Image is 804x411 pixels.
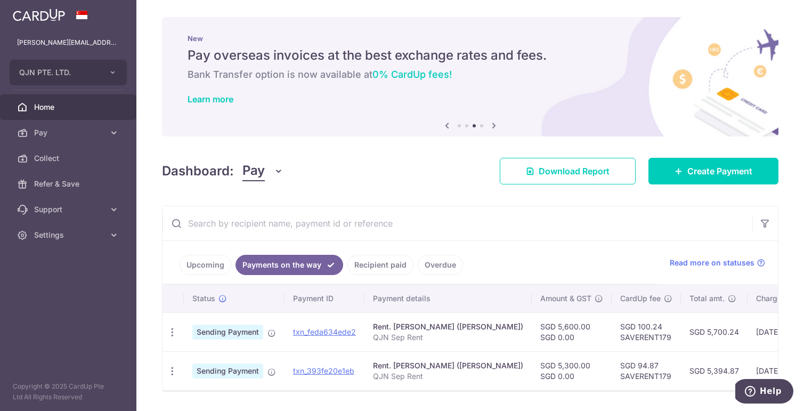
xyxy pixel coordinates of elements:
span: Read more on statuses [670,257,754,268]
div: Rent. [PERSON_NAME] ([PERSON_NAME]) [373,321,523,332]
img: CardUp [13,9,65,21]
a: Download Report [500,158,636,184]
span: Status [192,293,215,304]
span: Refer & Save [34,179,104,189]
a: Overdue [418,255,463,275]
span: Home [34,102,104,112]
p: QJN Sep Rent [373,371,523,382]
a: txn_feda634ede2 [293,327,356,336]
span: Create Payment [687,165,752,178]
span: Charge date [756,293,800,304]
span: Sending Payment [192,325,263,340]
span: Support [34,204,104,215]
a: Upcoming [180,255,231,275]
td: SGD 5,394.87 [681,351,748,390]
h5: Pay overseas invoices at the best exchange rates and fees. [188,47,753,64]
td: SGD 5,600.00 SGD 0.00 [532,312,612,351]
span: Pay [242,161,265,181]
span: Download Report [539,165,610,178]
a: txn_393fe20e1eb [293,366,354,375]
span: Total amt. [689,293,725,304]
span: Settings [34,230,104,240]
a: Learn more [188,94,233,104]
input: Search by recipient name, payment id or reference [163,206,752,240]
span: Amount & GST [540,293,591,304]
td: SGD 5,700.24 [681,312,748,351]
a: Recipient paid [347,255,413,275]
h6: Bank Transfer option is now available at [188,68,753,81]
a: Payments on the way [235,255,343,275]
th: Payment ID [285,285,364,312]
th: Payment details [364,285,532,312]
span: CardUp fee [620,293,661,304]
iframe: Opens a widget where you can find more information [735,379,793,406]
a: Create Payment [648,158,778,184]
span: Collect [34,153,104,164]
p: QJN Sep Rent [373,332,523,343]
p: [PERSON_NAME][EMAIL_ADDRESS][DOMAIN_NAME] [17,37,119,48]
button: Pay [242,161,283,181]
span: Pay [34,127,104,138]
td: SGD 100.24 SAVERENT179 [612,312,681,351]
td: SGD 5,300.00 SGD 0.00 [532,351,612,390]
td: SGD 94.87 SAVERENT179 [612,351,681,390]
span: QJN PTE. LTD. [19,67,98,78]
button: QJN PTE. LTD. [10,60,127,85]
span: Sending Payment [192,364,263,378]
h4: Dashboard: [162,162,234,181]
p: New [188,34,753,43]
span: 0% CardUp fees! [372,69,452,80]
div: Rent. [PERSON_NAME] ([PERSON_NAME]) [373,360,523,371]
a: Read more on statuses [670,257,765,268]
img: International Invoice Banner [162,17,778,136]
